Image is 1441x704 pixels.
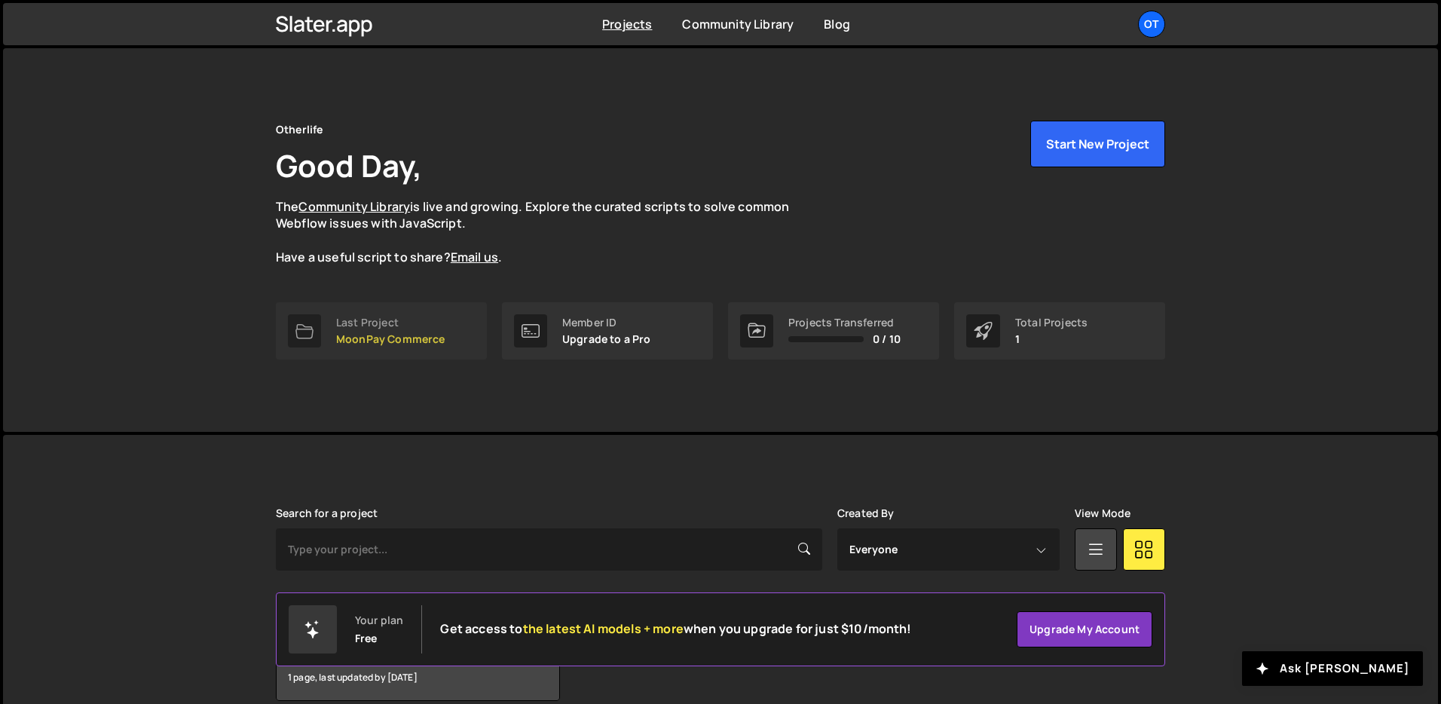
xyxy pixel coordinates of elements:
h2: Get access to when you upgrade for just $10/month! [440,622,911,636]
a: Projects [602,16,652,32]
button: Start New Project [1030,121,1165,167]
p: 1 [1015,333,1088,345]
div: Last Project [336,317,445,329]
div: 1 page, last updated by [DATE] [277,655,559,700]
a: Ot [1138,11,1165,38]
p: Upgrade to a Pro [562,333,651,345]
button: Ask [PERSON_NAME] [1242,651,1423,686]
label: View Mode [1075,507,1130,519]
p: The is live and growing. Explore the curated scripts to solve common Webflow issues with JavaScri... [276,198,818,266]
label: Search for a project [276,507,378,519]
h1: Good Day, [276,145,422,186]
p: MoonPay Commerce [336,333,445,345]
a: Community Library [298,198,410,215]
div: Free [355,632,378,644]
a: Upgrade my account [1017,611,1152,647]
div: Member ID [562,317,651,329]
span: 0 / 10 [873,333,901,345]
div: Otherlife [276,121,323,139]
a: Email us [451,249,498,265]
div: Your plan [355,614,403,626]
label: Created By [837,507,895,519]
a: Community Library [682,16,794,32]
a: Blog [824,16,850,32]
span: the latest AI models + more [523,620,684,637]
input: Type your project... [276,528,822,571]
div: Projects Transferred [788,317,901,329]
div: Total Projects [1015,317,1088,329]
a: Last Project MoonPay Commerce [276,302,487,360]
